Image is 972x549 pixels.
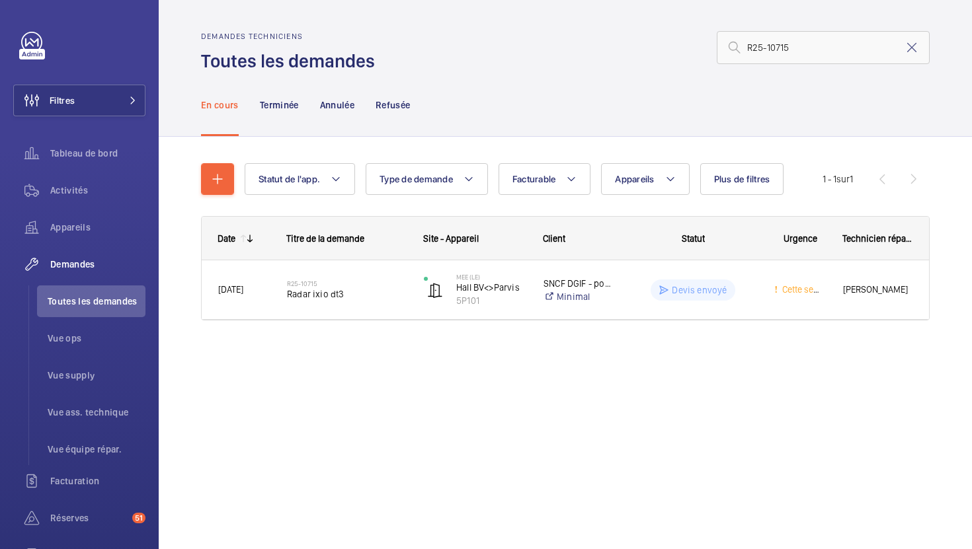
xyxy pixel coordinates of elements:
[672,283,727,297] p: Devis envoyé
[201,32,383,41] h2: Demandes techniciens
[50,221,145,234] span: Appareils
[48,443,145,456] span: Vue équipe répar.
[780,284,838,295] span: Cette semaine
[512,174,556,184] span: Facturable
[286,233,364,244] span: Titre de la demande
[717,31,930,64] input: Chercher par numéro demande ou de devis
[50,94,75,107] span: Filtres
[423,233,479,244] span: Site - Appareil
[50,184,145,197] span: Activités
[287,287,407,301] span: Radar ixio dt3
[201,49,383,73] h1: Toutes les demandes
[287,279,407,287] h2: R25-10715
[714,174,770,184] span: Plus de filtres
[784,233,817,244] span: Urgence
[50,258,145,271] span: Demandes
[320,98,354,112] p: Annulée
[366,163,488,195] button: Type de demande
[601,163,689,195] button: Appareils
[456,273,526,281] p: MEE (LE)
[201,98,239,112] p: En cours
[836,174,850,184] span: sur
[48,295,145,308] span: Toutes les demandes
[682,233,705,244] span: Statut
[615,174,654,184] span: Appareils
[48,332,145,345] span: Vue ops
[50,511,127,525] span: Réserves
[218,284,243,295] span: [DATE]
[499,163,591,195] button: Facturable
[456,281,526,294] p: Hall BV<>Parvis
[544,277,612,290] p: SNCF DGIF - portes automatiques
[823,174,853,184] span: 1 - 1 1
[543,233,565,244] span: Client
[427,282,443,298] img: automatic_door.svg
[259,174,320,184] span: Statut de l'app.
[13,85,145,116] button: Filtres
[260,98,299,112] p: Terminée
[132,513,145,523] span: 51
[48,369,145,382] span: Vue supply
[48,406,145,419] span: Vue ass. technique
[380,174,453,184] span: Type de demande
[843,282,912,297] span: [PERSON_NAME]
[842,233,913,244] span: Technicien réparateur
[245,163,355,195] button: Statut de l'app.
[50,147,145,160] span: Tableau de bord
[456,294,526,307] p: 5P101
[376,98,410,112] p: Refusée
[50,474,145,488] span: Facturation
[700,163,784,195] button: Plus de filtres
[544,290,612,303] a: Minimal
[218,233,235,244] div: Date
